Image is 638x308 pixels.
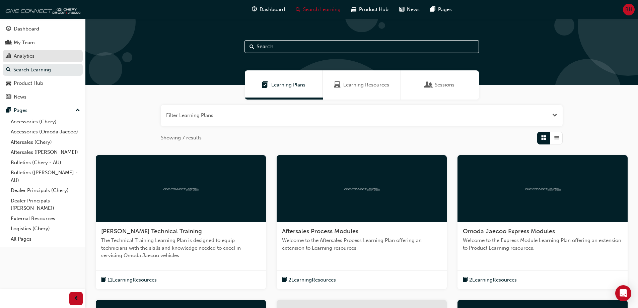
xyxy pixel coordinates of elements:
a: Bulletins (Chery - AU) [8,158,83,168]
a: Product Hub [3,77,83,89]
div: Product Hub [14,79,43,87]
span: Dashboard [260,6,285,13]
a: SessionsSessions [401,70,479,100]
span: pages-icon [6,108,11,114]
a: Learning ResourcesLearning Resources [323,70,401,100]
button: Open the filter [552,112,557,119]
span: List [554,134,559,142]
div: Dashboard [14,25,39,33]
img: oneconnect [3,3,80,16]
span: Welcome to the Aftersales Process Learning Plan offering an extension to Learning resources. [282,237,441,252]
span: The Technical Training Learning Plan is designed to equip technicians with the skills and knowled... [101,237,261,259]
span: 2 Learning Resources [288,276,336,284]
span: 11 Learning Resources [108,276,157,284]
a: news-iconNews [394,3,425,16]
a: All Pages [8,234,83,244]
a: guage-iconDashboard [246,3,290,16]
span: Learning Plans [271,81,305,89]
span: Learning Resources [343,81,389,89]
div: Pages [14,107,27,114]
span: search-icon [6,67,11,73]
button: book-icon2LearningResources [282,276,336,284]
div: Open Intercom Messenger [615,285,631,301]
a: My Team [3,37,83,49]
span: Welcome to the Express Module Learning Plan offering an extension to Product Learning resources. [463,237,622,252]
span: prev-icon [74,295,79,303]
span: car-icon [6,80,11,86]
img: oneconnect [162,185,199,191]
a: Dealer Principals (Chery) [8,185,83,196]
img: oneconnect [524,185,561,191]
a: News [3,91,83,103]
a: Analytics [3,50,83,62]
a: Aftersales ([PERSON_NAME]) [8,147,83,158]
button: Pages [3,104,83,117]
div: News [14,93,26,101]
span: 2 Learning Resources [469,276,517,284]
span: news-icon [6,94,11,100]
input: Search... [244,40,479,53]
span: News [407,6,420,13]
a: Dealer Principals ([PERSON_NAME]) [8,196,83,213]
span: Pages [438,6,452,13]
span: Learning Plans [262,81,269,89]
a: Learning PlansLearning Plans [245,70,323,100]
button: DashboardMy TeamAnalyticsSearch LearningProduct HubNews [3,21,83,104]
div: My Team [14,39,35,47]
a: oneconnect[PERSON_NAME] Technical TrainingThe Technical Training Learning Plan is designed to equ... [96,155,266,290]
a: car-iconProduct Hub [346,3,394,16]
button: book-icon11LearningResources [101,276,157,284]
a: oneconnectOmoda Jaecoo Express ModulesWelcome to the Express Module Learning Plan offering an ext... [457,155,628,290]
a: External Resources [8,213,83,224]
a: oneconnectAftersales Process ModulesWelcome to the Aftersales Process Learning Plan offering an e... [277,155,447,290]
span: Search [250,43,254,51]
span: [PERSON_NAME] Technical Training [101,228,202,235]
span: Search Learning [303,6,341,13]
button: BH [623,4,635,15]
span: BH [625,6,632,13]
span: book-icon [101,276,106,284]
span: news-icon [399,5,404,14]
span: pages-icon [430,5,435,14]
a: Aftersales (Chery) [8,137,83,147]
span: search-icon [296,5,300,14]
span: book-icon [282,276,287,284]
a: search-iconSearch Learning [290,3,346,16]
span: car-icon [351,5,356,14]
span: Learning Resources [334,81,341,89]
a: Search Learning [3,64,83,76]
span: chart-icon [6,53,11,59]
div: Analytics [14,52,34,60]
a: Accessories (Omoda Jaecoo) [8,127,83,137]
a: Accessories (Chery) [8,117,83,127]
span: Grid [541,134,546,142]
span: Sessions [435,81,454,89]
a: Logistics (Chery) [8,224,83,234]
span: guage-icon [6,26,11,32]
a: pages-iconPages [425,3,457,16]
span: people-icon [6,40,11,46]
span: Showing 7 results [161,134,202,142]
img: oneconnect [343,185,380,191]
a: Dashboard [3,23,83,35]
span: book-icon [463,276,468,284]
span: guage-icon [252,5,257,14]
span: Sessions [425,81,432,89]
span: up-icon [75,106,80,115]
span: Aftersales Process Modules [282,228,358,235]
button: book-icon2LearningResources [463,276,517,284]
span: Product Hub [359,6,388,13]
a: Bulletins ([PERSON_NAME] - AU) [8,168,83,185]
span: Omoda Jaecoo Express Modules [463,228,555,235]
